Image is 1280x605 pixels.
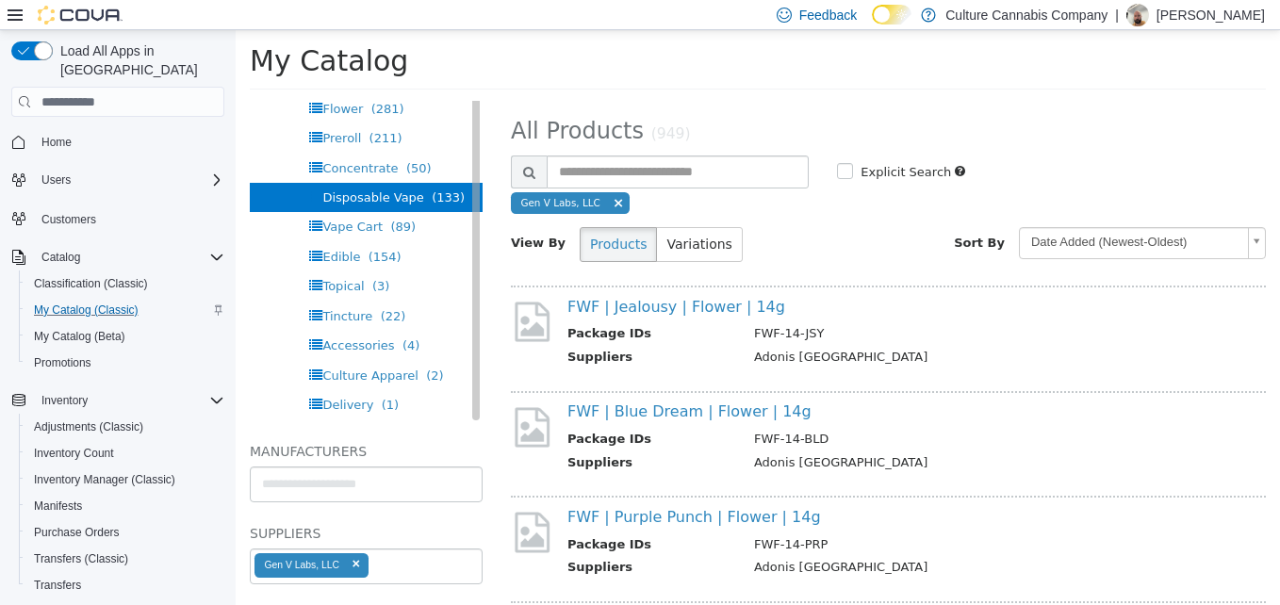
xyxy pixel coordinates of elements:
[332,372,576,390] a: FWF | Blue Dream | Flower | 14g
[87,160,188,174] span: Disposable Vape
[87,189,147,204] span: Vape Cart
[53,41,224,79] span: Load All Apps in [GEOGRAPHIC_DATA]
[171,131,196,145] span: (50)
[41,212,96,227] span: Customers
[14,410,247,433] h5: Manufacturers
[504,423,1022,447] td: Adonis [GEOGRAPHIC_DATA]
[26,574,224,597] span: Transfers
[34,130,224,154] span: Home
[26,299,224,321] span: My Catalog (Classic)
[26,352,99,374] a: Promotions
[14,492,247,515] h5: Suppliers
[34,446,114,461] span: Inventory Count
[87,72,127,86] span: Flower
[4,167,232,193] button: Users
[504,528,1022,551] td: Adonis [GEOGRAPHIC_DATA]
[332,318,504,341] th: Suppliers
[26,495,224,517] span: Manifests
[34,246,224,269] span: Catalog
[620,133,715,152] label: Explicit Search
[26,574,89,597] a: Transfers
[38,6,123,25] img: Cova
[1126,4,1149,26] div: Mykal Anderson
[34,276,148,291] span: Classification (Classic)
[87,131,162,145] span: Concentrate
[34,551,128,566] span: Transfers (Classic)
[26,521,127,544] a: Purchase Orders
[28,529,104,541] div: Gen V Labs, LLC
[34,169,78,191] button: Users
[19,466,232,493] button: Inventory Manager (Classic)
[420,197,506,232] button: Variations
[275,374,318,420] img: missing-image.png
[87,101,125,115] span: Preroll
[87,279,137,293] span: Tincture
[4,387,232,414] button: Inventory
[26,272,224,295] span: Classification (Classic)
[146,368,163,382] span: (1)
[167,308,184,322] span: (4)
[87,249,128,263] span: Topical
[34,525,120,540] span: Purchase Orders
[19,440,232,466] button: Inventory Count
[275,269,318,315] img: missing-image.png
[872,5,911,25] input: Dark Mode
[26,416,151,438] a: Adjustments (Classic)
[332,268,550,286] a: FWF | Jealousy | Flower | 14g
[19,546,232,572] button: Transfers (Classic)
[34,472,175,487] span: Inventory Manager (Classic)
[34,578,81,593] span: Transfers
[718,205,769,220] span: Sort By
[136,72,169,86] span: (281)
[19,297,232,323] button: My Catalog (Classic)
[344,197,421,232] button: Products
[87,220,124,234] span: Edible
[41,393,88,408] span: Inventory
[19,519,232,546] button: Purchase Orders
[19,493,232,519] button: Manifests
[1115,4,1119,26] p: |
[26,352,224,374] span: Promotions
[34,208,104,231] a: Customers
[41,135,72,150] span: Home
[34,329,125,344] span: My Catalog (Beta)
[332,294,504,318] th: Package IDs
[34,355,91,370] span: Promotions
[332,478,585,496] a: FWF | Purple Punch | Flower | 14g
[14,14,172,47] span: My Catalog
[87,368,138,382] span: Delivery
[34,419,143,434] span: Adjustments (Classic)
[19,350,232,376] button: Promotions
[19,414,232,440] button: Adjustments (Classic)
[4,204,232,232] button: Customers
[26,272,156,295] a: Classification (Classic)
[26,299,146,321] a: My Catalog (Classic)
[504,294,1022,318] td: FWF-14-JSY
[34,302,139,318] span: My Catalog (Classic)
[332,423,504,447] th: Suppliers
[783,197,1030,229] a: Date Added (Newest-Oldest)
[285,167,364,178] span: Gen V Labs, LLC
[504,400,1022,423] td: FWF-14-BLD
[945,4,1108,26] p: Culture Cannabis Company
[26,495,90,517] a: Manifests
[784,198,1005,227] span: Date Added (Newest-Oldest)
[41,250,80,265] span: Catalog
[34,131,79,154] a: Home
[145,279,171,293] span: (22)
[26,442,224,465] span: Inventory Count
[137,249,154,263] span: (3)
[87,308,158,322] span: Accessories
[19,323,232,350] button: My Catalog (Beta)
[196,160,229,174] span: (133)
[133,220,166,234] span: (154)
[26,442,122,465] a: Inventory Count
[34,206,224,230] span: Customers
[332,400,504,423] th: Package IDs
[332,505,504,529] th: Package IDs
[504,318,1022,341] td: Adonis [GEOGRAPHIC_DATA]
[416,95,455,112] small: (949)
[4,244,232,270] button: Catalog
[26,325,224,348] span: My Catalog (Beta)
